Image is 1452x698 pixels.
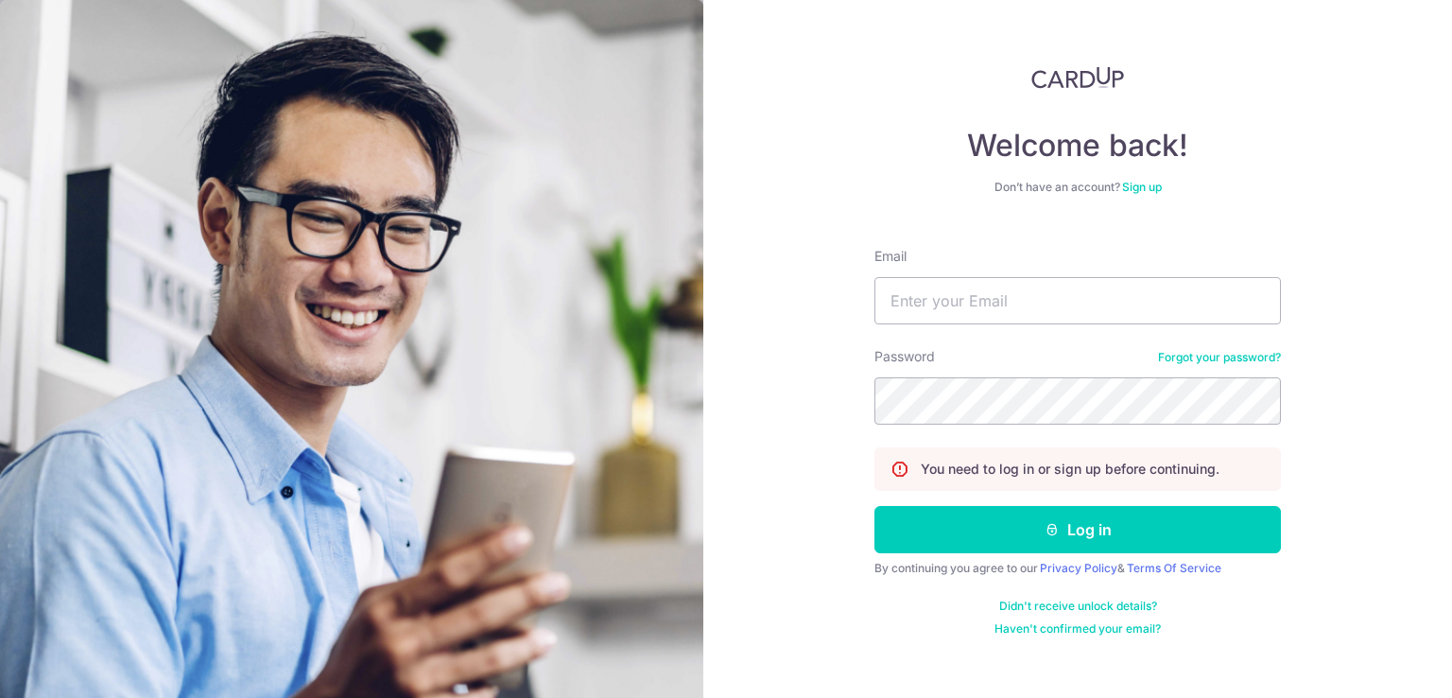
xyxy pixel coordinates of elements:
[1040,561,1117,575] a: Privacy Policy
[994,621,1161,637] a: Haven't confirmed your email?
[874,277,1281,324] input: Enter your Email
[921,460,1219,479] p: You need to log in or sign up before continuing.
[999,599,1157,614] a: Didn't receive unlock details?
[1158,350,1281,365] a: Forgot your password?
[874,127,1281,165] h4: Welcome back!
[1122,180,1162,194] a: Sign up
[874,180,1281,195] div: Don’t have an account?
[874,561,1281,576] div: By continuing you agree to our &
[874,247,907,266] label: Email
[1127,561,1221,575] a: Terms Of Service
[874,506,1281,553] button: Log in
[1031,66,1124,89] img: CardUp Logo
[874,347,935,366] label: Password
